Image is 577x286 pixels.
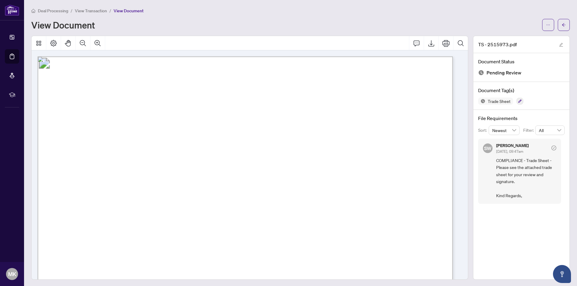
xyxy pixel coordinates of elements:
p: Sort: [478,127,489,134]
img: Status Icon [478,98,485,105]
h5: [PERSON_NAME] [496,143,529,148]
span: SW [484,144,492,152]
button: Open asap [553,265,571,283]
span: ellipsis [546,23,550,27]
span: Deal Processing [38,8,68,14]
img: Document Status [478,70,484,76]
p: Filter: [523,127,535,134]
h4: Document Tag(s) [478,87,565,94]
h4: File Requirements [478,115,565,122]
span: TS - 2515973.pdf [478,41,517,48]
span: edit [559,43,563,47]
span: COMPLIANCE - Trade Sheet - Please see the attached trade sheet for your review and signature. Kin... [496,157,556,199]
span: MK [8,270,16,278]
span: arrow-left [562,23,566,27]
li: / [109,7,111,14]
span: Pending Review [487,69,521,77]
span: home [31,9,35,13]
span: View Transaction [75,8,107,14]
span: All [539,126,561,135]
span: check-circle [551,146,556,150]
img: logo [5,5,19,16]
span: [DATE], 09:47am [496,149,523,154]
h4: Document Status [478,58,565,65]
span: Trade Sheet [485,99,513,103]
li: / [71,7,72,14]
span: Newest [492,126,516,135]
h1: View Document [31,20,95,30]
span: View Document [114,8,144,14]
